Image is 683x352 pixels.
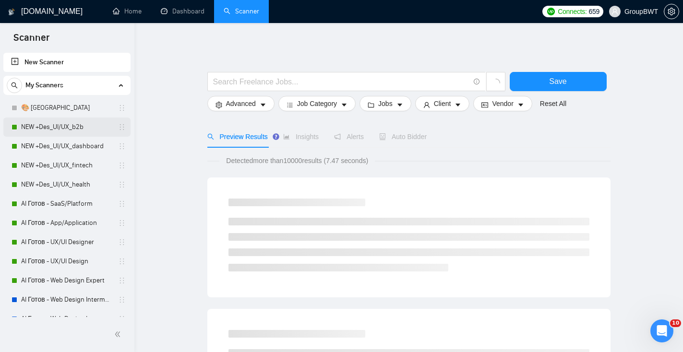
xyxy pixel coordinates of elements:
[287,101,293,108] span: bars
[11,53,123,72] a: New Scanner
[6,31,57,51] span: Scanner
[21,98,112,117] a: 🎨 [GEOGRAPHIC_DATA]
[207,133,268,141] span: Preview Results
[118,181,126,188] span: holder
[21,137,112,156] a: NEW +Des_UI/UX_dashboard
[118,142,126,150] span: holder
[118,104,126,112] span: holder
[21,117,112,137] a: NEW +Des_UI/UX_b2b
[207,133,214,140] span: search
[21,213,112,233] a: AI Готов - App/Application
[3,53,131,72] li: New Scanner
[492,98,513,109] span: Vendor
[7,82,22,89] span: search
[21,175,112,194] a: NEW +Des_UI/UX_health
[517,101,524,108] span: caret-down
[21,290,112,309] a: AI Готов - Web Design Intermediate минус Developer
[8,4,15,20] img: logo
[547,8,555,15] img: upwork-logo.png
[664,4,679,19] button: setting
[21,252,112,271] a: AI Готов - UX/UI Design
[216,101,222,108] span: setting
[396,101,403,108] span: caret-down
[118,238,126,246] span: holder
[118,219,126,227] span: holder
[213,76,469,88] input: Search Freelance Jobs...
[415,96,470,111] button: userClientcaret-down
[650,319,673,342] iframe: Intercom live chat
[379,133,427,141] span: Auto Bidder
[368,101,374,108] span: folder
[473,96,532,111] button: idcardVendorcaret-down
[7,78,22,93] button: search
[359,96,411,111] button: folderJobscaret-down
[224,7,259,15] a: searchScanner
[549,75,566,87] span: Save
[21,271,112,290] a: AI Готов - Web Design Expert
[379,133,386,140] span: robot
[670,319,681,327] span: 10
[378,98,393,109] span: Jobs
[118,200,126,208] span: holder
[114,329,124,339] span: double-left
[558,6,587,17] span: Connects:
[297,98,337,109] span: Job Category
[226,98,256,109] span: Advanced
[118,123,126,131] span: holder
[21,156,112,175] a: NEW +Des_UI/UX_fintech
[278,96,356,111] button: barsJob Categorycaret-down
[118,162,126,169] span: holder
[423,101,430,108] span: user
[161,7,204,15] a: dashboardDashboard
[207,96,275,111] button: settingAdvancedcaret-down
[334,133,341,140] span: notification
[21,194,112,213] a: AI Готов - SaaS/Platform
[481,101,488,108] span: idcard
[334,133,364,141] span: Alerts
[664,8,679,15] a: setting
[589,6,599,17] span: 659
[510,72,607,91] button: Save
[118,315,126,323] span: holder
[21,233,112,252] a: AI Готов - UX/UI Designer
[611,8,618,15] span: user
[341,101,347,108] span: caret-down
[540,98,566,109] a: Reset All
[474,79,480,85] span: info-circle
[118,258,126,265] span: holder
[491,79,500,87] span: loading
[21,309,112,329] a: AI Готов - Web Design Intermediate минус Development
[118,277,126,284] span: holder
[260,101,266,108] span: caret-down
[272,132,280,141] div: Tooltip anchor
[434,98,451,109] span: Client
[113,7,142,15] a: homeHome
[118,296,126,304] span: holder
[25,76,63,95] span: My Scanners
[219,155,375,166] span: Detected more than 10000 results (7.47 seconds)
[455,101,461,108] span: caret-down
[283,133,290,140] span: area-chart
[283,133,319,141] span: Insights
